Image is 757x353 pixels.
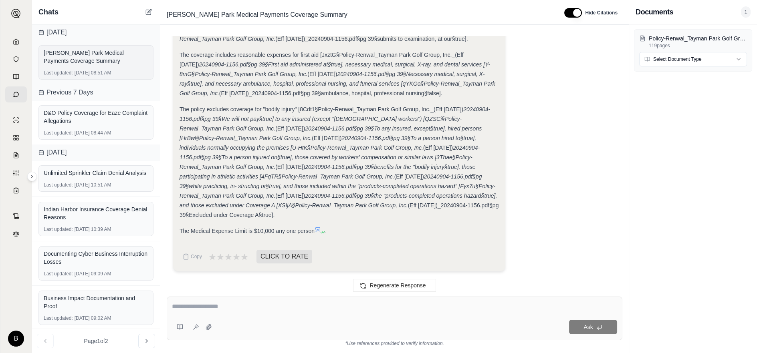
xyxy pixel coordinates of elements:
button: Ask [569,320,617,334]
button: Copy [180,249,205,265]
a: Documents Vault [5,51,27,67]
a: Contract Analysis [5,208,27,224]
span: (Eff [DATE]) [423,144,453,151]
div: Previous 7 Days [32,84,160,100]
div: D&O Policy Coverage for Eaze Complaint Allegations [44,109,148,125]
span: (Eff [DATE])_20240904-1156.pdf§pg 39§submits to examination, at our§true]. [275,36,468,42]
a: Legal Search Engine [5,226,27,242]
em: 20240904-1156.pdf§pg 39§We will not pay§true] to any insured (except "[DEMOGRAPHIC_DATA] workers"... [180,106,490,132]
div: [DATE] 08:44 AM [44,130,148,136]
em: 20240904-1156.pdf§pg 39§while practicing, in- structing or§true], and those included within the "... [180,173,495,199]
div: [DATE] 08:51 AM [44,70,148,76]
a: Custom Report [5,165,27,181]
span: Hide Citations [585,10,618,16]
div: Documenting Cyber Business Interruption Losses [44,250,148,266]
a: Claim Coverage [5,147,27,163]
span: Last updated: [44,315,73,321]
p: 119 pages [649,42,747,49]
button: Policy-Renwal_Tayman Park Golf Group, Inc._(Eff [DATE])_20240904-1156.pdf119pages [639,34,747,49]
div: [DATE] 09:02 AM [44,315,148,321]
a: Coverage Table [5,183,27,199]
div: [PERSON_NAME] Park Medical Payments Coverage Summary [44,49,148,65]
em: 20240904-1156.pdf§pg 39§Necessary medical, surgical, X-ray§true], and necessary ambulance, hospit... [180,71,495,96]
em: 20240904-1156.pdf§pg 39§the "products-completed operations hazard§true], and those excluded under... [180,193,497,209]
span: (Eff [DATE]) [275,164,305,170]
a: Policy Comparisons [5,130,27,146]
span: (Eff [DATE]) [394,173,424,180]
span: The policy excludes coverage for "bodily injury" [8Cdt1§Policy-Renwal_Tayman Park Golf Group, Inc... [180,106,463,112]
span: Chats [38,6,59,18]
em: 20240904-1156.pdf§pg 39§To a person injured on§true], those covered by workers' compensation or s... [180,144,480,170]
button: Regenerate Response [353,279,436,292]
span: Page 1 of 2 [84,337,108,345]
div: Indian Harbor Insurance Coverage Denial Reasons [44,205,148,221]
span: Last updated: [44,271,73,277]
em: 20240904-1156.pdf§pg 39§First aid administered at§true], necessary medical, surgical, X-ray, and ... [180,61,490,77]
div: [DATE] 10:39 AM [44,226,148,233]
img: Expand sidebar [11,9,21,18]
span: (Eff [DATE]) [275,125,305,132]
span: CLICK TO RATE [256,250,312,263]
div: B [8,331,24,347]
div: *Use references provided to verify information. [167,340,622,347]
em: 20240904-1156.pdf§pg 39§benefits for the "bodily injury§true], those participating in athletic ac... [180,164,476,180]
span: The Medical Expense Limit is $10,000 any one person [180,228,315,234]
span: The coverage includes reasonable expenses for first aid [JxztG§Policy-Renwal_Tayman Park Golf Gro... [180,52,464,68]
a: Prompt Library [5,69,27,85]
span: Ask [583,324,593,330]
span: Last updated: [44,226,73,233]
span: (Eff [DATE])_20240904-1156.pdf§pg 39§Excluded under Coverage A§true]. [180,202,499,218]
span: (Eff [DATE]) [312,135,341,141]
span: Copy [191,253,202,260]
em: 20240904-1156.pdf§pg 39§reported to us within one§true], and the injured person must submit to a ... [180,16,489,42]
a: Home [5,34,27,50]
div: Edit Title [164,8,555,21]
span: 1 [741,6,751,18]
span: Last updated: [44,182,73,188]
p: Policy-Renwal_Tayman Park Golf Group, Inc._(Eff 2024-10-01)_20240904-1156.pdf [649,34,747,42]
span: . [324,228,326,234]
span: (Eff [DATE]) [275,193,305,199]
span: (Eff [DATE]) [307,71,337,77]
span: Last updated: [44,70,73,76]
em: 20240904-1156.pdf§pg 39§To any insured, except§true], hired persons [HrBwl§Policy-Renwal_Tayman P... [180,125,482,141]
span: [PERSON_NAME] Park Medical Payments Coverage Summary [164,8,351,21]
div: Unlimited Sprinkler Claim Denial Analysis [44,169,148,177]
em: 20240904-1156.pdf§pg 39§To a person hired to§true], individuals normally occupying the premises [... [180,135,476,151]
button: Expand sidebar [27,172,37,181]
div: [DATE] [32,24,160,40]
div: [DATE] [32,144,160,160]
span: Regenerate Response [369,282,426,289]
button: Expand sidebar [8,6,24,22]
div: [DATE] 10:51 AM [44,182,148,188]
h3: Documents [636,6,673,18]
span: (Eff [DATE])_20240904-1156.pdf§pg 39§ambulance, hospital, professional nursing§false]. [219,90,442,96]
button: New Chat [144,7,153,17]
a: Single Policy [5,112,27,128]
div: Business Impact Documentation and Proof [44,294,148,310]
a: Chat [5,86,27,102]
div: [DATE] 09:09 AM [44,271,148,277]
span: Last updated: [44,130,73,136]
